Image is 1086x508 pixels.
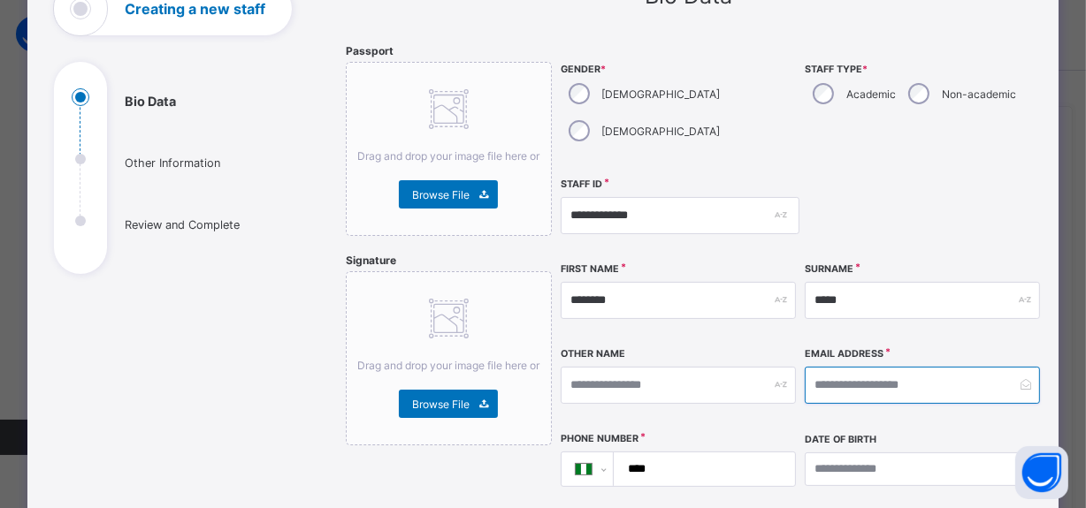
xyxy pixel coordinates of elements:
[805,64,1040,75] span: Staff Type
[561,348,625,360] label: Other Name
[346,62,552,236] div: Drag and drop your image file here orBrowse File
[561,64,796,75] span: Gender
[346,271,552,445] div: Drag and drop your image file here orBrowse File
[602,87,721,101] label: [DEMOGRAPHIC_DATA]
[602,125,721,138] label: [DEMOGRAPHIC_DATA]
[561,433,639,444] label: Phone Number
[346,44,394,57] span: Passport
[805,348,883,360] label: Email Address
[346,254,396,267] span: Signature
[125,2,265,16] h1: Creating a new staff
[1015,446,1068,499] button: Open asap
[357,359,539,372] span: Drag and drop your image file here or
[412,188,470,201] span: Browse File
[412,398,470,411] span: Browse File
[357,149,539,163] span: Drag and drop your image file here or
[561,263,619,275] label: First Name
[561,178,602,190] label: Staff ID
[805,434,876,445] label: Date of Birth
[942,87,1016,101] label: Non-academic
[846,87,896,101] label: Academic
[805,263,853,275] label: Surname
